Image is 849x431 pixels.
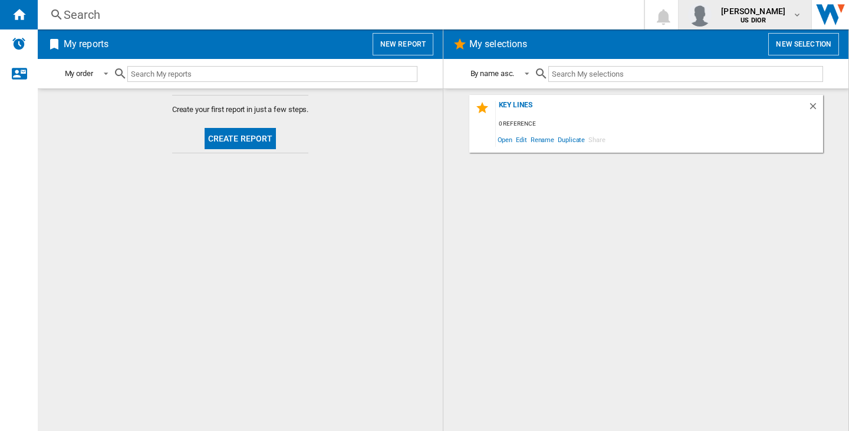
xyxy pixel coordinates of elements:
[127,66,417,82] input: Search My reports
[514,131,529,147] span: Edit
[205,128,277,149] button: Create report
[587,131,607,147] span: Share
[496,101,808,117] div: key lines
[496,131,515,147] span: Open
[65,69,93,78] div: My order
[61,33,111,55] h2: My reports
[548,66,822,82] input: Search My selections
[64,6,613,23] div: Search
[467,33,529,55] h2: My selections
[808,101,823,117] div: Delete
[470,69,515,78] div: By name asc.
[373,33,433,55] button: New report
[768,33,839,55] button: New selection
[496,117,823,131] div: 0 reference
[556,131,587,147] span: Duplicate
[741,17,766,24] b: US DIOR
[721,5,785,17] span: [PERSON_NAME]
[688,3,712,27] img: profile.jpg
[529,131,556,147] span: Rename
[172,104,309,115] span: Create your first report in just a few steps.
[12,37,26,51] img: alerts-logo.svg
